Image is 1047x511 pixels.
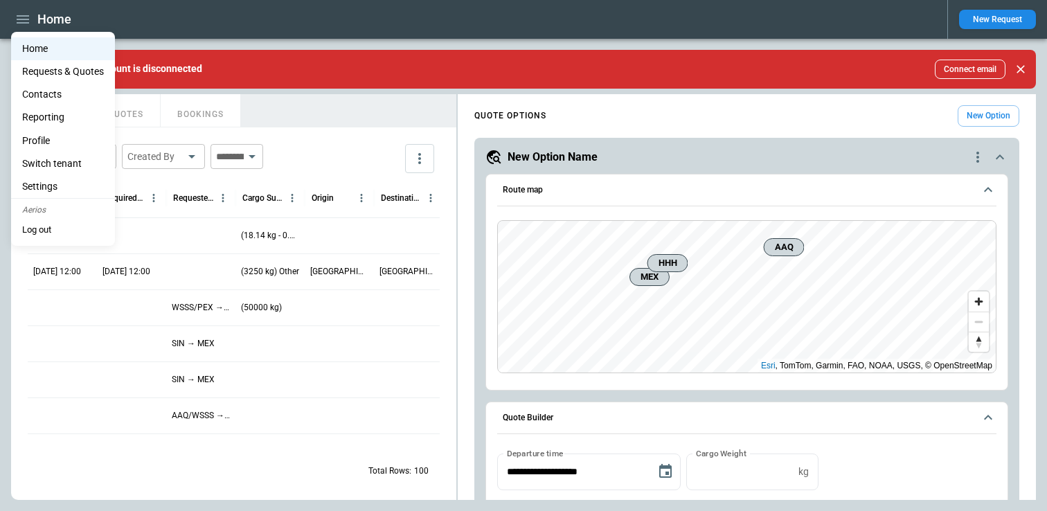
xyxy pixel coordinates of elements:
li: Switch tenant [11,152,115,175]
a: Home [11,37,115,60]
a: Requests & Quotes [11,60,115,83]
a: Settings [11,175,115,198]
a: Contacts [11,83,115,106]
a: Profile [11,129,115,152]
button: Log out [11,219,62,240]
a: Reporting [11,106,115,129]
p: Aerios [11,199,115,219]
